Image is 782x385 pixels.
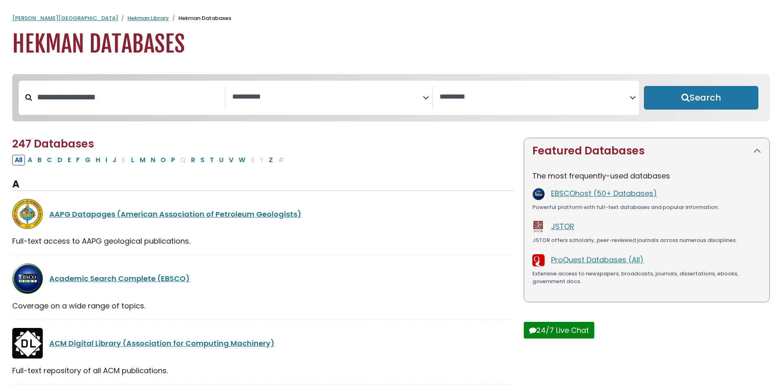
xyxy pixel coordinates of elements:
button: Submit for Search Results [644,86,758,110]
button: Filter Results E [65,155,73,165]
div: Full-text access to AAPG geological publications. [12,235,514,246]
div: Alpha-list to filter by first letter of database name [12,154,287,165]
span: 247 Databases [12,136,94,151]
button: Filter Results L [129,155,137,165]
button: Filter Results H [93,155,103,165]
button: Featured Databases [524,138,769,164]
button: Filter Results V [226,155,236,165]
button: All [12,155,25,165]
button: Filter Results F [74,155,82,165]
li: Hekman Databases [169,14,231,22]
h1: Hekman Databases [12,31,770,58]
button: Filter Results O [158,155,168,165]
button: Filter Results I [103,155,110,165]
button: Filter Results D [55,155,65,165]
input: Search database by title or keyword [32,90,225,104]
button: Filter Results U [217,155,226,165]
button: Filter Results G [83,155,93,165]
div: Powerful platform with full-text databases and popular information. [532,203,761,211]
a: Hekman Library [127,14,169,22]
a: Academic Search Complete (EBSCO) [49,273,190,284]
div: Coverage on a wide range of topics. [12,300,514,311]
a: EBSCOhost (50+ Databases) [551,188,657,198]
a: ProQuest Databases (All) [551,255,644,265]
button: Filter Results N [148,155,158,165]
button: Filter Results W [236,155,248,165]
h3: A [12,178,514,191]
button: Filter Results A [25,155,35,165]
a: [PERSON_NAME][GEOGRAPHIC_DATA] [12,14,118,22]
div: JSTOR offers scholarly, peer-reviewed journals across numerous disciplines. [532,236,761,244]
a: AAPG Datapages (American Association of Petroleum Geologists) [49,209,301,219]
p: The most frequently-used databases [532,170,761,181]
button: Filter Results M [137,155,148,165]
button: Filter Results T [207,155,216,165]
nav: breadcrumb [12,14,770,22]
button: Filter Results C [44,155,55,165]
button: Filter Results P [169,155,178,165]
div: Full-text repository of all ACM publications. [12,365,514,376]
div: Extensive access to newspapers, broadcasts, journals, dissertations, ebooks, government docs. [532,270,761,286]
nav: Search filters [12,74,770,121]
button: 24/7 Live Chat [524,322,594,339]
a: ACM Digital Library (Association for Computing Machinery) [49,338,275,348]
textarea: Search [439,93,630,101]
button: Filter Results Z [266,155,275,165]
a: JSTOR [551,221,574,231]
button: Filter Results B [35,155,44,165]
button: Filter Results R [189,155,198,165]
textarea: Search [232,93,422,101]
button: Filter Results J [110,155,119,165]
button: Filter Results S [198,155,207,165]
